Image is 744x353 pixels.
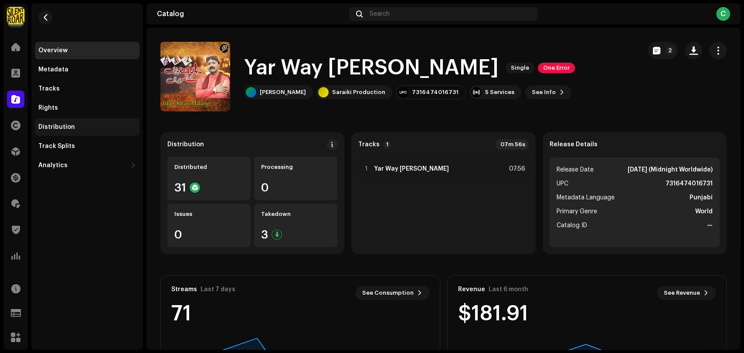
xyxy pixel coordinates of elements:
[35,157,139,174] re-m-nav-dropdown: Analytics
[489,286,528,293] div: Last 6 month
[628,165,713,175] strong: [DATE] (Midnight Worldwide)
[35,118,139,136] re-m-nav-item: Distribution
[557,178,568,189] span: UPC
[200,286,235,293] div: Last 7 days
[716,7,730,21] div: C
[690,192,713,203] strong: Punjabi
[550,141,598,148] strong: Release Details
[666,178,713,189] strong: 7316474016731
[38,162,68,169] div: Analytics
[174,211,244,218] div: Issues
[495,139,529,150] div: 07m 56s
[664,284,700,302] span: See Revenue
[38,85,60,92] div: Tracks
[35,42,139,59] re-m-nav-item: Overview
[412,89,459,96] div: 7316474016731
[666,46,674,55] p-badge: 2
[557,165,594,175] span: Release Date
[362,284,414,302] span: See Consumption
[35,99,139,117] re-m-nav-item: Rights
[485,89,514,96] div: 5 Services
[332,89,385,96] div: Saraiki Production
[174,164,244,171] div: Distributed
[707,220,713,231] strong: —
[38,104,58,111] div: Rights
[38,143,75,150] div: Track Splits
[458,286,485,293] div: Revenue
[261,211,330,218] div: Takedown
[355,286,429,300] button: See Consumption
[648,42,678,59] button: 2
[538,63,575,73] span: One Error
[171,286,197,293] div: Streams
[35,80,139,97] re-m-nav-item: Tracks
[244,54,499,82] h1: Yar Way [PERSON_NAME]
[657,286,716,300] button: See Revenue
[157,10,346,17] div: Catalog
[506,63,534,73] span: Single
[167,141,204,148] div: Distribution
[7,7,24,24] img: fcfd72e7-8859-4002-b0df-9a7058150634
[532,84,556,101] span: See Info
[260,89,306,96] div: [PERSON_NAME]
[374,165,449,172] strong: Yar Way [PERSON_NAME]
[38,47,68,54] div: Overview
[525,85,571,99] button: See Info
[383,141,391,148] p-badge: 1
[38,66,68,73] div: Metadata
[557,192,615,203] span: Metadata Language
[557,206,597,217] span: Primary Genre
[261,164,330,171] div: Processing
[557,220,587,231] span: Catalog ID
[358,141,380,148] strong: Tracks
[35,61,139,78] re-m-nav-item: Metadata
[695,206,713,217] strong: World
[38,124,75,131] div: Distribution
[506,164,525,174] div: 07:56
[370,10,390,17] span: Search
[35,138,139,155] re-m-nav-item: Track Splits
